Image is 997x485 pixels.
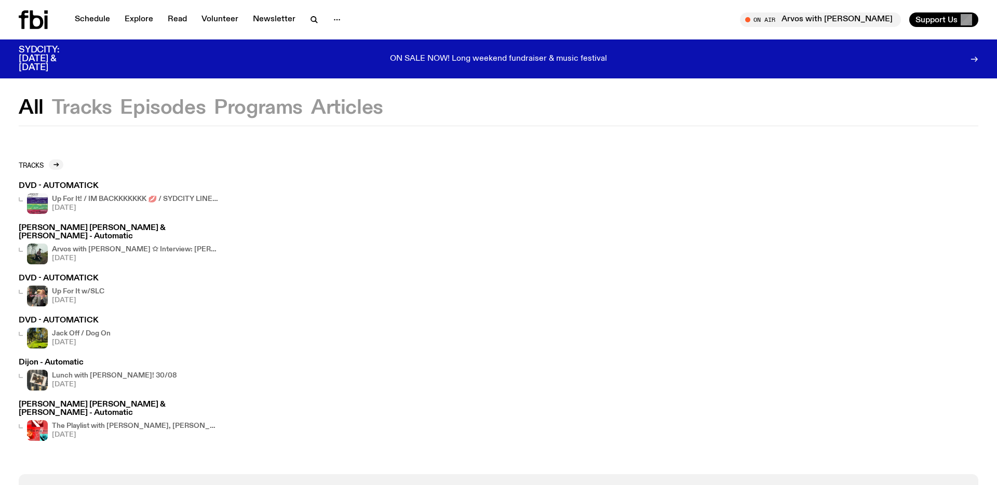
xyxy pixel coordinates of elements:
button: Episodes [120,99,206,117]
button: Articles [311,99,383,117]
span: [DATE] [52,339,111,346]
a: Tracks [19,159,63,170]
h3: SYDCITY: [DATE] & [DATE] [19,46,85,72]
a: Schedule [69,12,116,27]
p: ON SALE NOW! Long weekend fundraiser & music festival [390,55,607,64]
span: [DATE] [52,297,104,304]
span: [DATE] [52,205,218,211]
img: The cover image for this episode of The Playlist, featuring the title of the show as well as the ... [27,420,48,441]
h3: DVD - AUTOMATICK [19,182,218,190]
h3: [PERSON_NAME] [PERSON_NAME] & [PERSON_NAME] - Automatic [19,224,218,240]
button: On AirArvos with [PERSON_NAME] [740,12,901,27]
h4: Up For It! / IM BACKKKKKKK 💋 / SYDCITY LINEUP ANNC ! [52,196,218,203]
h3: Dijon - Automatic [19,359,177,367]
span: [DATE] [52,255,218,262]
button: Tracks [52,99,112,117]
a: [PERSON_NAME] [PERSON_NAME] & [PERSON_NAME] - AutomaticRich Brian sits on playground equipment pe... [19,224,218,264]
a: Dijon - AutomaticA polaroid of Ella Avni in the studio on top of the mixer which is also located ... [19,359,177,390]
h3: DVD - AUTOMATICK [19,275,104,282]
h4: Jack Off / Dog On [52,330,111,337]
h3: DVD - AUTOMATICK [19,317,111,325]
a: Newsletter [247,12,302,27]
h4: Lunch with [PERSON_NAME]! 30/08 [52,372,177,379]
h4: Arvos with [PERSON_NAME] ✩ Interview: [PERSON_NAME] [52,246,218,253]
h3: [PERSON_NAME] [PERSON_NAME] & [PERSON_NAME] - Automatic [19,401,218,416]
a: DVD - AUTOMATICKUp For It! / IM BACKKKKKKK 💋 / SYDCITY LINEUP ANNC ![DATE] [19,182,218,214]
a: Read [161,12,193,27]
img: A polaroid of Ella Avni in the studio on top of the mixer which is also located in the studio. [27,370,48,390]
button: Programs [214,99,303,117]
img: Rich Brian sits on playground equipment pensively, feeling ethereal in a misty setting [27,244,48,264]
a: [PERSON_NAME] [PERSON_NAME] & [PERSON_NAME] - AutomaticThe cover image for this episode of The Pl... [19,401,218,440]
h4: Up For It w/SLC [52,288,104,295]
button: Support Us [909,12,978,27]
a: DVD - AUTOMATICKUp For It w/SLC[DATE] [19,275,104,306]
a: Explore [118,12,159,27]
h2: Tracks [19,161,44,169]
a: Volunteer [195,12,245,27]
h4: The Playlist with [PERSON_NAME], [PERSON_NAME] & [PERSON_NAME] / Pink Siifu Interview!! [52,423,218,429]
span: [DATE] [52,381,177,388]
button: All [19,99,44,117]
a: DVD - AUTOMATICKJack Off / Dog On[DATE] [19,317,111,348]
span: Support Us [915,15,958,24]
span: [DATE] [52,432,218,438]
